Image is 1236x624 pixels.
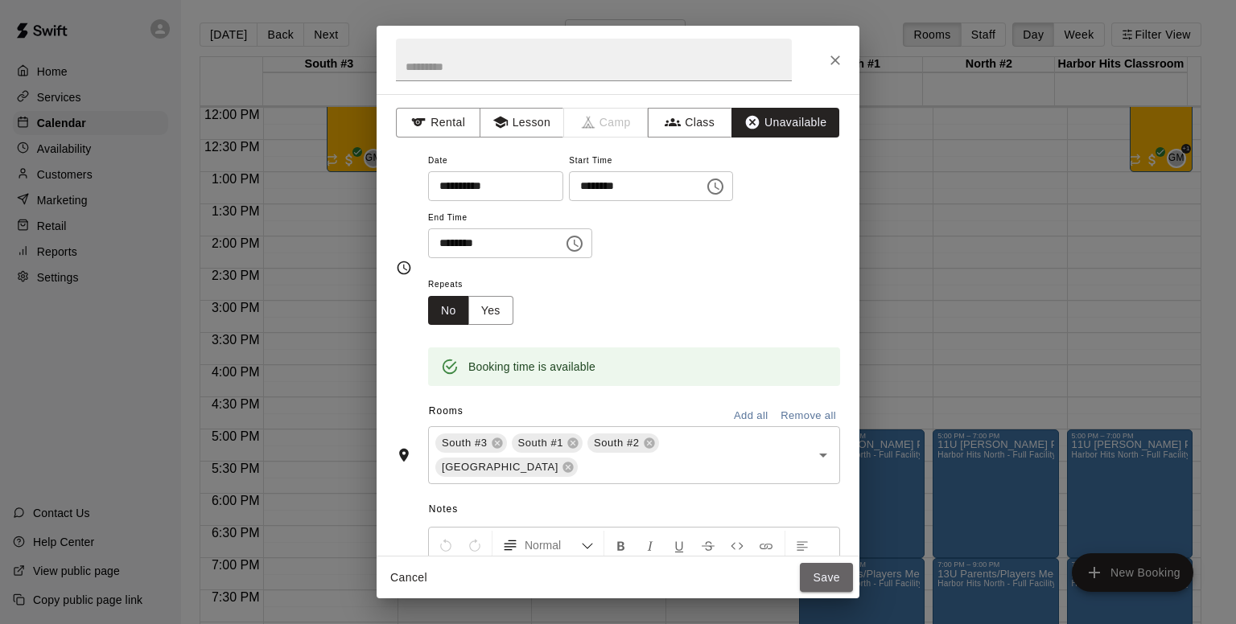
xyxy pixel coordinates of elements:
span: Notes [429,497,840,523]
button: Class [648,108,732,138]
button: Redo [461,531,488,560]
button: Format Bold [608,531,635,560]
svg: Rooms [396,447,412,463]
span: Rooms [429,405,463,417]
button: Open [812,444,834,466]
button: Format Italics [637,531,664,560]
input: Choose date, selected date is Aug 21, 2025 [428,171,552,201]
button: Choose time, selected time is 5:15 PM [699,170,731,203]
button: Remove all [777,404,840,429]
button: Unavailable [731,108,839,138]
div: South #2 [587,433,659,453]
span: Repeats [428,274,526,296]
button: Left Align [789,531,816,560]
button: Format Strikethrough [694,531,722,560]
span: Date [428,150,563,172]
button: Formatting Options [496,531,600,560]
button: Rental [396,108,480,138]
button: Format Underline [665,531,693,560]
button: Save [800,563,853,593]
button: Yes [468,296,513,326]
button: Insert Code [723,531,751,560]
span: Normal [525,537,581,553]
div: [GEOGRAPHIC_DATA] [435,458,578,477]
div: South #3 [435,433,507,453]
button: Insert Link [752,531,780,560]
div: South #1 [512,433,583,453]
span: End Time [428,207,592,229]
button: Close [821,46,850,75]
span: South #2 [587,435,646,451]
svg: Timing [396,260,412,276]
button: Add all [725,404,777,429]
button: Lesson [480,108,564,138]
button: Undo [432,531,459,560]
button: Cancel [383,563,435,593]
button: Choose time, selected time is 6:45 PM [558,228,591,260]
button: No [428,296,469,326]
span: [GEOGRAPHIC_DATA] [435,459,565,475]
div: outlined button group [428,296,513,326]
span: South #1 [512,435,571,451]
span: South #3 [435,435,494,451]
span: Start Time [569,150,733,172]
span: Camps can only be created in the Services page [564,108,649,138]
div: Booking time is available [468,352,595,381]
